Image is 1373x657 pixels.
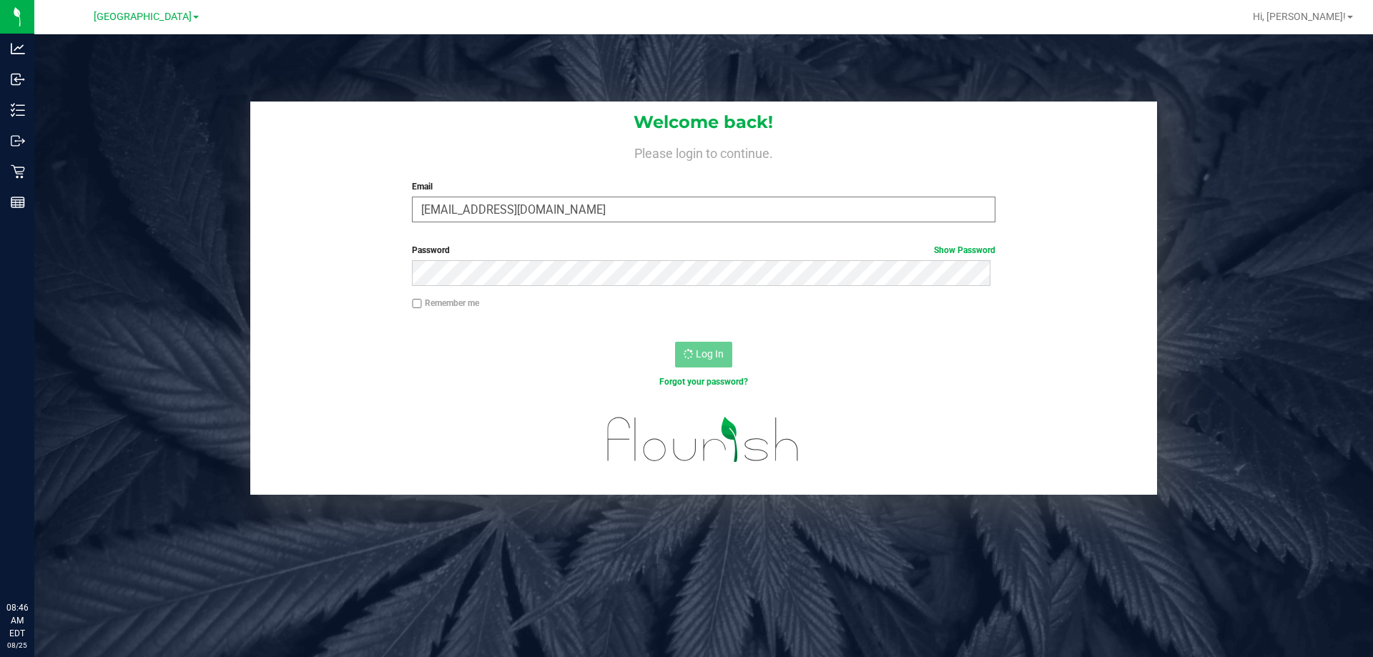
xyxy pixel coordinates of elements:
[412,299,422,309] input: Remember me
[1253,11,1346,22] span: Hi, [PERSON_NAME]!
[696,348,724,360] span: Log In
[94,11,192,23] span: [GEOGRAPHIC_DATA]
[590,403,817,476] img: flourish_logo.svg
[934,245,995,255] a: Show Password
[412,297,479,310] label: Remember me
[6,601,28,640] p: 08:46 AM EDT
[11,195,25,209] inline-svg: Reports
[250,143,1157,160] h4: Please login to continue.
[659,377,748,387] a: Forgot your password?
[675,342,732,367] button: Log In
[11,72,25,87] inline-svg: Inbound
[11,134,25,148] inline-svg: Outbound
[412,245,450,255] span: Password
[6,640,28,651] p: 08/25
[11,41,25,56] inline-svg: Analytics
[250,113,1157,132] h1: Welcome back!
[11,164,25,179] inline-svg: Retail
[412,180,995,193] label: Email
[11,103,25,117] inline-svg: Inventory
